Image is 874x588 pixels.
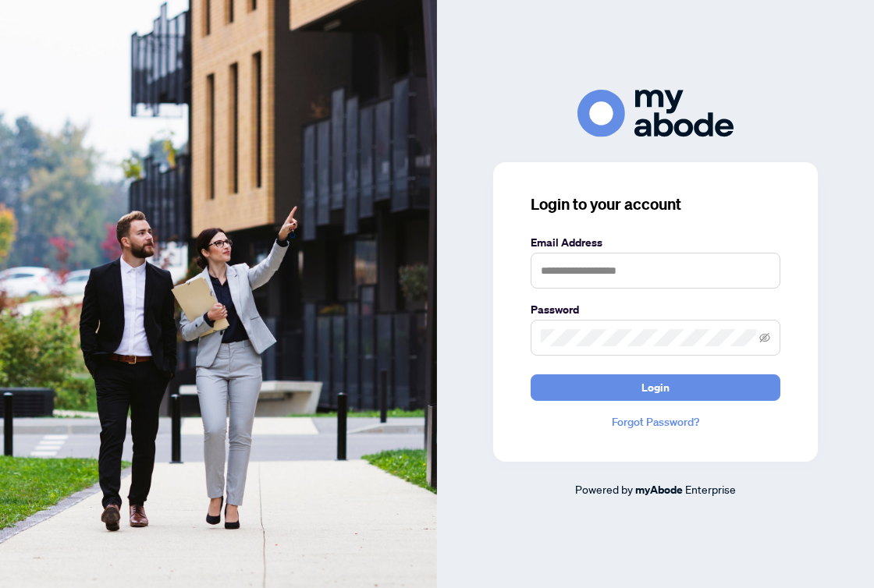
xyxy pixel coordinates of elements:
img: ma-logo [577,90,734,137]
span: Login [641,375,670,400]
span: Powered by [575,482,633,496]
label: Email Address [531,234,780,251]
label: Password [531,301,780,318]
button: Login [531,374,780,401]
h3: Login to your account [531,193,780,215]
a: Forgot Password? [531,413,780,430]
span: eye-invisible [759,332,770,343]
span: Enterprise [685,482,736,496]
a: myAbode [635,481,683,498]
